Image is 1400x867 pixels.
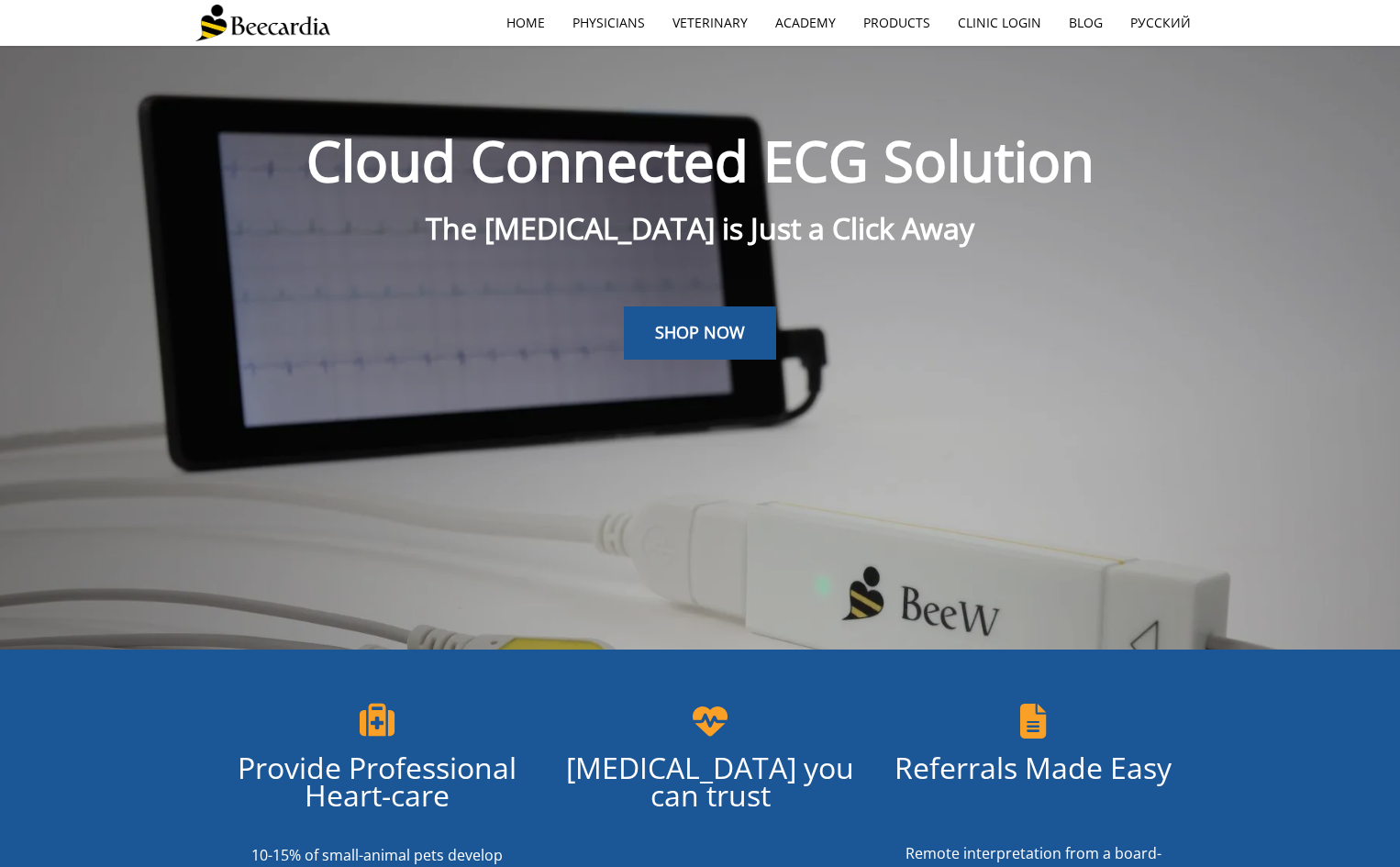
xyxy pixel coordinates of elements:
a: Blog [1055,2,1117,44]
a: Products [850,2,944,44]
a: Veterinary [659,2,761,44]
span: The [MEDICAL_DATA] is Just a Click Away [426,208,974,248]
a: Clinic Login [944,2,1055,44]
span: Provide Professional Heart-care [238,748,517,815]
span: Cloud Connected ECG Solution [306,123,1094,198]
a: Physicians [559,2,659,44]
span: SHOP NOW [655,321,745,343]
a: home [493,2,559,44]
img: Beecardia [195,5,330,41]
span: [MEDICAL_DATA] you can trust [566,748,854,815]
a: Academy [761,2,850,44]
a: SHOP NOW [624,306,776,360]
span: Referrals Made Easy [894,748,1172,787]
a: Русский [1117,2,1205,44]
